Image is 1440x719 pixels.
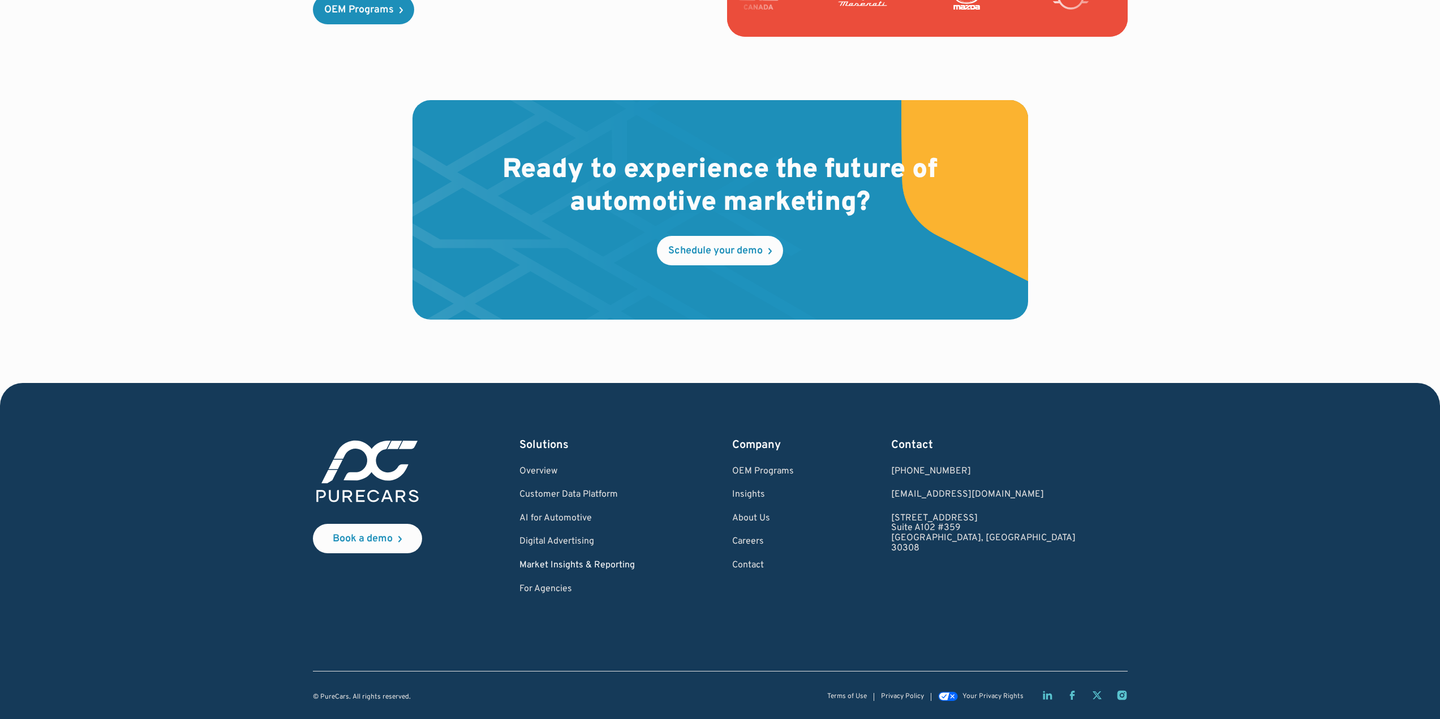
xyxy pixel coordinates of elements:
[333,534,393,544] div: Book a demo
[519,490,635,500] a: Customer Data Platform
[485,154,956,219] h2: Ready to experience the future of automotive marketing?
[657,236,783,265] a: Schedule your demo
[962,693,1024,700] div: Your Privacy Rights
[519,514,635,524] a: AI for Automotive
[519,467,635,477] a: Overview
[732,514,794,524] a: About Us
[891,514,1076,553] a: [STREET_ADDRESS]Suite A102 #359[GEOGRAPHIC_DATA], [GEOGRAPHIC_DATA]30308
[891,490,1076,500] a: Email us
[938,693,1023,701] a: Your Privacy Rights
[732,467,794,477] a: OEM Programs
[313,437,422,506] img: purecars logo
[519,584,635,595] a: For Agencies
[891,437,1076,453] div: Contact
[881,693,924,700] a: Privacy Policy
[668,246,763,256] div: Schedule your demo
[1091,690,1103,701] a: Twitter X page
[313,694,411,701] div: © PureCars. All rights reserved.
[732,437,794,453] div: Company
[519,437,635,453] div: Solutions
[827,693,867,700] a: Terms of Use
[519,561,635,571] a: Market Insights & Reporting
[1042,690,1053,701] a: LinkedIn page
[891,467,1076,477] div: [PHONE_NUMBER]
[324,5,394,15] div: OEM Programs
[1067,690,1078,701] a: Facebook page
[732,561,794,571] a: Contact
[732,537,794,547] a: Careers
[732,490,794,500] a: Insights
[313,524,422,553] a: Book a demo
[519,537,635,547] a: Digital Advertising
[1116,690,1128,701] a: Instagram page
